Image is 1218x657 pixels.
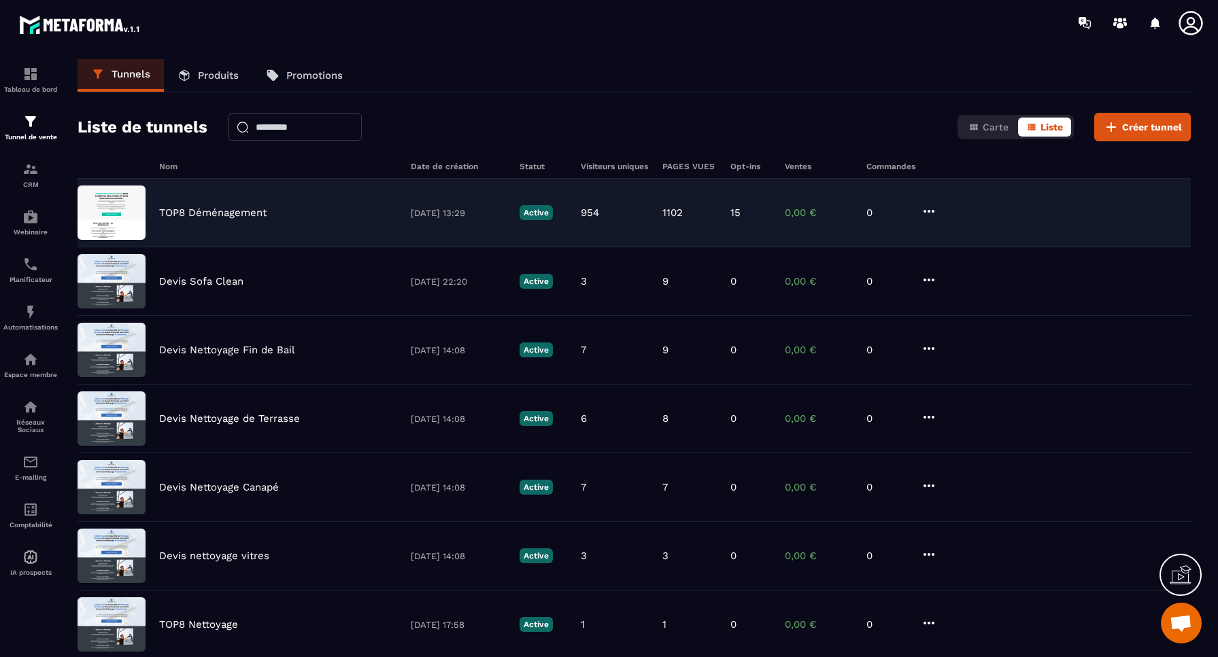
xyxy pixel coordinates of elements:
p: 0 [730,618,737,631]
p: Tunnel de vente [3,133,58,141]
p: 0 [866,344,907,356]
p: 0 [730,412,737,425]
p: 9 [662,275,669,287]
a: emailemailE-mailing [3,444,58,491]
p: 0,00 € [785,481,853,493]
p: 0 [866,618,907,631]
p: 1 [662,618,666,631]
img: automations [22,209,39,225]
p: 0 [730,344,737,356]
p: 0,00 € [785,412,853,425]
p: Promotions [286,69,343,82]
a: Tunnels [78,59,164,92]
h6: Visiteurs uniques [581,162,649,171]
p: 7 [662,481,668,493]
h6: PAGES VUES [662,162,717,171]
h6: Statut [520,162,567,171]
a: automationsautomationsEspace membre [3,341,58,389]
p: 1102 [662,207,683,219]
a: automationsautomationsWebinaire [3,198,58,246]
p: IA prospects [3,569,58,576]
p: 3 [581,275,587,287]
p: Réseaux Sociaux [3,419,58,433]
p: E-mailing [3,474,58,481]
p: 1 [581,618,585,631]
p: 0,00 € [785,275,853,287]
p: 0,00 € [785,344,853,356]
p: Planificateur [3,276,58,283]
button: Créer tunnel [1094,113,1191,141]
p: [DATE] 22:20 [411,277,506,287]
p: Webinaire [3,228,58,236]
button: Liste [1018,118,1071,137]
p: Comptabilité [3,521,58,529]
p: [DATE] 14:08 [411,414,506,424]
p: 954 [581,207,599,219]
img: logo [19,12,141,37]
img: image [78,597,146,652]
img: image [78,460,146,514]
p: 7 [581,481,586,493]
p: Active [520,205,553,220]
img: image [78,391,146,446]
p: 0,00 € [785,550,853,562]
p: [DATE] 17:58 [411,620,506,630]
img: formation [22,113,39,130]
p: [DATE] 14:08 [411,345,506,355]
p: 0 [866,275,907,287]
h6: Opt-ins [730,162,771,171]
img: image [78,529,146,583]
a: Promotions [252,59,356,92]
button: Carte [960,118,1017,137]
p: 3 [662,550,669,562]
a: formationformationTableau de bord [3,56,58,103]
p: Tunnels [112,68,150,80]
p: Produits [198,69,239,82]
img: accountant [22,501,39,518]
img: social-network [22,399,39,415]
p: [DATE] 14:08 [411,551,506,561]
p: Devis Nettoyage de Terrasse [159,412,300,425]
a: social-networksocial-networkRéseaux Sociaux [3,389,58,444]
img: formation [22,161,39,177]
h6: Commandes [866,162,915,171]
p: 0,00 € [785,207,853,219]
span: Carte [983,122,1009,132]
img: automations [22,351,39,368]
p: 0,00 € [785,618,853,631]
span: Liste [1041,122,1063,132]
p: 6 [581,412,587,425]
img: email [22,454,39,470]
img: image [78,185,146,240]
p: Tableau de bord [3,86,58,93]
p: Active [520,617,553,632]
h6: Ventes [785,162,853,171]
p: [DATE] 14:08 [411,482,506,493]
p: [DATE] 13:29 [411,208,506,218]
p: 9 [662,344,669,356]
p: Espace membre [3,371,58,378]
p: Devis Nettoyage Canapé [159,481,279,493]
img: scheduler [22,256,39,272]
p: 0 [866,207,907,219]
p: 15 [730,207,741,219]
p: Devis Nettoyage Fin de Bail [159,344,295,356]
p: TOP8 Déménagement [159,207,267,219]
p: 7 [581,344,586,356]
p: 8 [662,412,669,425]
a: Produits [164,59,252,92]
p: Automatisations [3,323,58,331]
img: automations [22,304,39,320]
p: Active [520,480,553,495]
p: Active [520,548,553,563]
p: Devis nettoyage vitres [159,550,269,562]
p: Active [520,274,553,289]
p: TOP8 Nettoyage [159,618,238,631]
p: Active [520,342,553,357]
a: formationformationCRM [3,151,58,198]
p: CRM [3,181,58,188]
img: image [78,254,146,308]
p: 0 [866,412,907,425]
h2: Liste de tunnels [78,113,207,141]
span: Créer tunnel [1122,120,1182,134]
